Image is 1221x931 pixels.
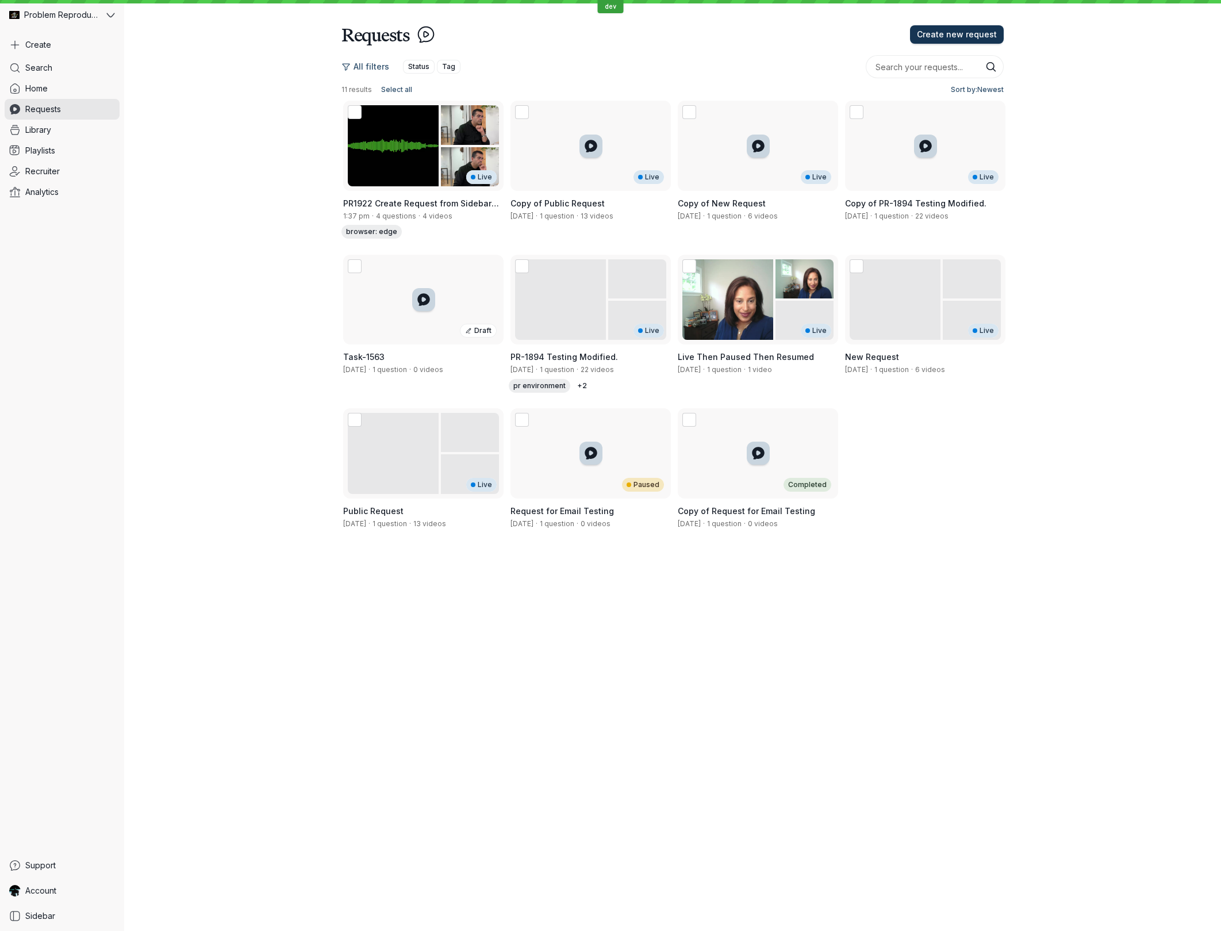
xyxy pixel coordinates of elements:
[413,365,443,374] span: 0 videos
[5,5,104,25] div: Problem Reproductions
[408,61,429,72] span: Status
[701,365,707,374] span: ·
[25,124,51,136] span: Library
[381,84,412,95] span: Select all
[533,212,540,221] span: ·
[748,519,778,528] span: 0 videos
[581,519,610,528] span: 0 videos
[25,62,52,74] span: Search
[5,161,120,182] a: Recruiter
[343,506,404,516] span: Public Request
[678,352,814,362] span: Live Then Paused Then Resumed
[701,519,707,528] span: ·
[540,519,574,528] span: 1 question
[845,365,868,374] span: Created by Shez Katrak
[341,225,402,239] div: browser: edge
[25,166,60,177] span: Recruiter
[866,55,1004,78] input: Search your requests...
[533,519,540,528] span: ·
[915,365,945,374] span: 6 videos
[574,519,581,528] span: ·
[678,365,701,374] span: Created by Shez Katrak
[5,78,120,99] a: Home
[909,365,915,374] span: ·
[5,120,120,140] a: Library
[366,365,373,374] span: ·
[874,365,909,374] span: 1 question
[9,10,20,20] img: Problem Reproductions avatar
[540,212,574,220] span: 1 question
[5,140,120,161] a: Playlists
[343,519,366,528] span: Created by Shez Katrak
[25,104,61,115] span: Requests
[581,212,613,220] span: 13 videos
[5,99,120,120] a: Requests
[25,145,55,156] span: Playlists
[24,9,98,21] span: Problem Reproductions
[678,198,766,208] span: Copy of New Request
[868,365,874,374] span: ·
[343,365,366,374] span: Created by Shez Katrak
[574,212,581,221] span: ·
[510,198,605,208] span: Copy of Public Request
[5,855,120,876] a: Support
[573,379,592,393] div: windows, browser: edge
[845,212,868,220] span: Created by Shez Katrak
[707,519,742,528] span: 1 question
[25,860,56,871] span: Support
[366,519,373,528] span: ·
[343,352,385,362] span: Task-1563
[25,83,48,94] span: Home
[25,910,55,922] span: Sidebar
[910,25,1004,44] button: Create new request
[742,519,748,528] span: ·
[373,365,407,374] span: 1 question
[5,880,120,901] a: Shez Katrak avatarAccount
[376,212,416,220] span: 4 questions
[742,212,748,221] span: ·
[437,60,460,74] button: Tag
[354,61,389,72] span: All filters
[341,23,410,46] h1: Requests
[509,379,570,393] div: pr environment
[25,186,59,198] span: Analytics
[510,212,533,220] span: Created by Shez Katrak
[341,58,396,76] button: All filters
[701,212,707,221] span: ·
[370,212,376,221] span: ·
[540,365,574,374] span: 1 question
[707,365,742,374] span: 1 question
[678,506,815,516] span: Copy of Request for Email Testing
[742,365,748,374] span: ·
[915,212,949,220] span: 22 videos
[874,212,909,220] span: 1 question
[581,365,614,374] span: 22 videos
[341,85,372,94] span: 11 results
[5,35,120,55] button: Create
[343,212,370,220] span: Created by Shez Katrak
[5,58,120,78] a: Search
[533,365,540,374] span: ·
[951,84,1004,95] span: Sort by: Newest
[985,61,997,72] button: Search
[407,519,413,528] span: ·
[403,60,435,74] button: Status
[9,885,21,896] img: Shez Katrak avatar
[442,61,455,72] span: Tag
[343,198,499,220] span: PR1922 Create Request from Sidebar Mod
[407,365,413,374] span: ·
[25,885,56,896] span: Account
[946,83,1004,97] button: Sort by:Newest
[5,182,120,202] a: Analytics
[845,352,899,362] span: New Request
[909,212,915,221] span: ·
[678,212,701,220] span: Created by Shez Katrak
[707,212,742,220] span: 1 question
[377,83,417,97] button: Select all
[845,198,986,208] span: Copy of PR-1894 Testing Modified.
[748,212,778,220] span: 6 videos
[510,506,614,516] span: Request for Email Testing
[416,212,423,221] span: ·
[343,198,504,209] h3: PR1922 Create Request from Sidebar Mod
[510,365,533,374] span: Created by Shez Katrak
